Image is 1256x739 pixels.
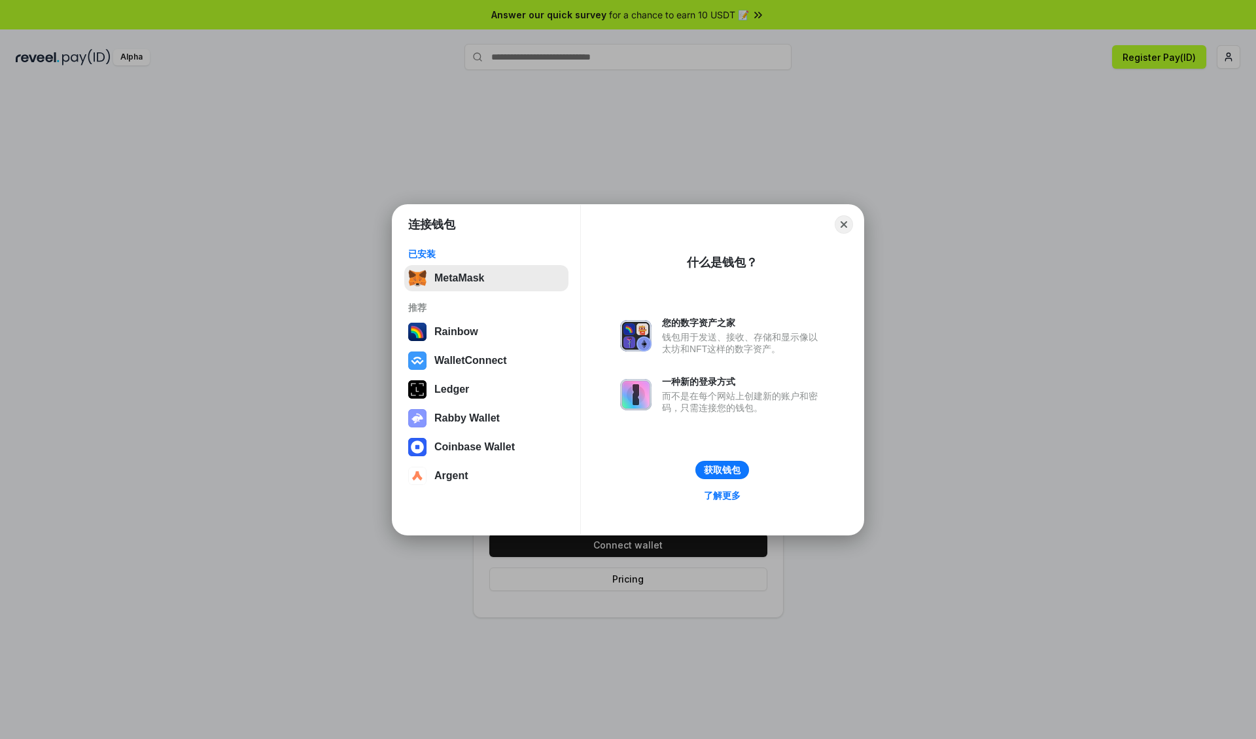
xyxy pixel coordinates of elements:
[408,409,427,427] img: svg+xml,%3Csvg%20xmlns%3D%22http%3A%2F%2Fwww.w3.org%2F2000%2Fsvg%22%20fill%3D%22none%22%20viewBox...
[434,441,515,453] div: Coinbase Wallet
[687,255,758,270] div: 什么是钱包？
[662,317,824,329] div: 您的数字资产之家
[434,470,468,482] div: Argent
[434,326,478,338] div: Rainbow
[404,348,568,374] button: WalletConnect
[408,269,427,287] img: svg+xml,%3Csvg%20fill%3D%22none%22%20height%3D%2233%22%20viewBox%3D%220%200%2035%2033%22%20width%...
[408,351,427,370] img: svg+xml,%3Csvg%20width%3D%2228%22%20height%3D%2228%22%20viewBox%3D%220%200%2028%2028%22%20fill%3D...
[434,384,469,395] div: Ledger
[704,464,741,476] div: 获取钱包
[695,461,749,479] button: 获取钱包
[404,319,568,345] button: Rainbow
[408,302,565,314] div: 推荐
[404,434,568,460] button: Coinbase Wallet
[662,390,824,414] div: 而不是在每个网站上创建新的账户和密码，只需连接您的钱包。
[434,272,484,284] div: MetaMask
[408,380,427,399] img: svg+xml,%3Csvg%20xmlns%3D%22http%3A%2F%2Fwww.w3.org%2F2000%2Fsvg%22%20width%3D%2228%22%20height%3...
[620,379,652,410] img: svg+xml,%3Csvg%20xmlns%3D%22http%3A%2F%2Fwww.w3.org%2F2000%2Fsvg%22%20fill%3D%22none%22%20viewBox...
[404,405,568,431] button: Rabby Wallet
[696,487,748,504] a: 了解更多
[404,265,568,291] button: MetaMask
[408,248,565,260] div: 已安装
[704,490,741,501] div: 了解更多
[404,463,568,489] button: Argent
[404,376,568,403] button: Ledger
[408,467,427,485] img: svg+xml,%3Csvg%20width%3D%2228%22%20height%3D%2228%22%20viewBox%3D%220%200%2028%2028%22%20fill%3D...
[662,331,824,355] div: 钱包用于发送、接收、存储和显示像以太坊和NFT这样的数字资产。
[408,438,427,456] img: svg+xml,%3Csvg%20width%3D%2228%22%20height%3D%2228%22%20viewBox%3D%220%200%2028%2028%22%20fill%3D...
[662,376,824,388] div: 一种新的登录方式
[434,412,500,424] div: Rabby Wallet
[620,320,652,351] img: svg+xml,%3Csvg%20xmlns%3D%22http%3A%2F%2Fwww.w3.org%2F2000%2Fsvg%22%20fill%3D%22none%22%20viewBox...
[408,323,427,341] img: svg+xml,%3Csvg%20width%3D%22120%22%20height%3D%22120%22%20viewBox%3D%220%200%20120%20120%22%20fil...
[434,355,507,367] div: WalletConnect
[408,217,455,232] h1: 连接钱包
[835,215,853,234] button: Close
